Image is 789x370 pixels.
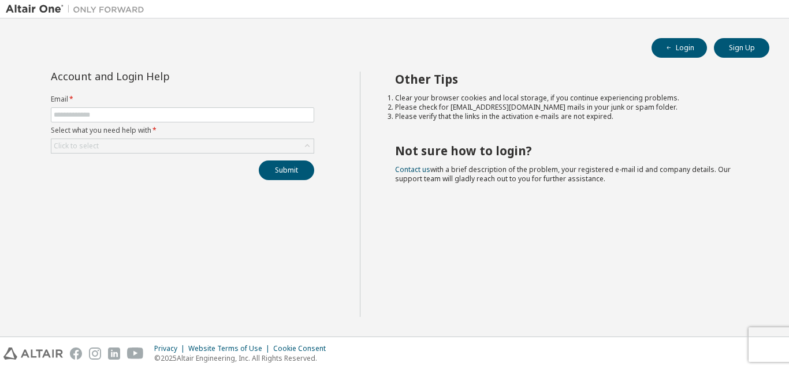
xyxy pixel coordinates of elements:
[51,139,314,153] div: Click to select
[395,165,731,184] span: with a brief description of the problem, your registered e-mail id and company details. Our suppo...
[51,95,314,104] label: Email
[652,38,707,58] button: Login
[70,347,82,360] img: facebook.svg
[6,3,150,15] img: Altair One
[395,112,749,121] li: Please verify that the links in the activation e-mails are not expired.
[395,72,749,87] h2: Other Tips
[154,344,188,353] div: Privacy
[273,344,333,353] div: Cookie Consent
[54,141,99,151] div: Click to select
[395,103,749,112] li: Please check for [EMAIL_ADDRESS][DOMAIN_NAME] mails in your junk or spam folder.
[154,353,333,363] p: © 2025 Altair Engineering, Inc. All Rights Reserved.
[3,347,63,360] img: altair_logo.svg
[89,347,101,360] img: instagram.svg
[395,165,430,174] a: Contact us
[395,143,749,158] h2: Not sure how to login?
[127,347,144,360] img: youtube.svg
[108,347,120,360] img: linkedin.svg
[714,38,769,58] button: Sign Up
[259,160,314,180] button: Submit
[51,72,262,81] div: Account and Login Help
[395,94,749,103] li: Clear your browser cookies and local storage, if you continue experiencing problems.
[51,126,314,135] label: Select what you need help with
[188,344,273,353] div: Website Terms of Use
